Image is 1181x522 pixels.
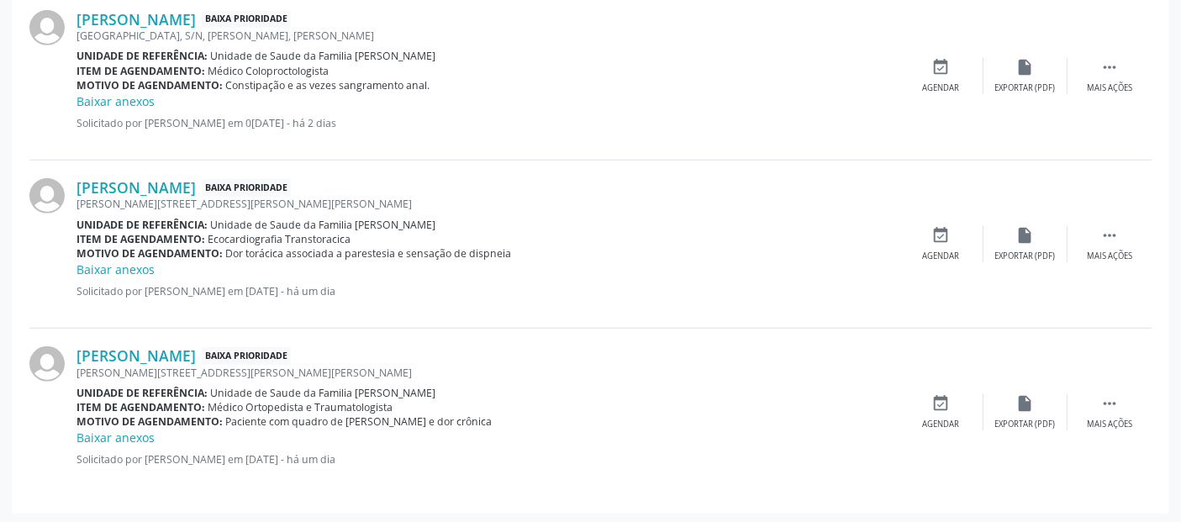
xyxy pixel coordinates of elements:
[29,346,65,382] img: img
[76,246,223,261] b: Motivo de agendamento:
[1100,226,1119,245] i: 
[76,178,196,197] a: [PERSON_NAME]
[932,226,951,245] i: event_available
[202,11,291,29] span: Baixa Prioridade
[211,218,436,232] span: Unidade de Saude da Familia [PERSON_NAME]
[29,10,65,45] img: img
[76,93,155,109] a: Baixar anexos
[76,452,899,467] p: Solicitado por [PERSON_NAME] em [DATE] - há um dia
[932,58,951,76] i: event_available
[208,64,330,78] span: Médico Coloproctologista
[76,346,196,365] a: [PERSON_NAME]
[923,82,960,94] div: Agendar
[995,82,1056,94] div: Exportar (PDF)
[76,49,208,63] b: Unidade de referência:
[76,10,196,29] a: [PERSON_NAME]
[1100,58,1119,76] i: 
[76,366,899,380] div: [PERSON_NAME][STREET_ADDRESS][PERSON_NAME][PERSON_NAME]
[1087,250,1132,262] div: Mais ações
[202,179,291,197] span: Baixa Prioridade
[995,250,1056,262] div: Exportar (PDF)
[76,414,223,429] b: Motivo de agendamento:
[76,218,208,232] b: Unidade de referência:
[76,197,899,211] div: [PERSON_NAME][STREET_ADDRESS][PERSON_NAME][PERSON_NAME]
[932,394,951,413] i: event_available
[202,347,291,365] span: Baixa Prioridade
[226,78,430,92] span: Constipação e as vezes sangramento anal.
[211,386,436,400] span: Unidade de Saude da Familia [PERSON_NAME]
[76,261,155,277] a: Baixar anexos
[1016,394,1035,413] i: insert_drive_file
[76,29,899,43] div: [GEOGRAPHIC_DATA], S/N, [PERSON_NAME], [PERSON_NAME]
[211,49,436,63] span: Unidade de Saude da Familia [PERSON_NAME]
[1087,419,1132,430] div: Mais ações
[76,116,899,130] p: Solicitado por [PERSON_NAME] em 0[DATE] - há 2 dias
[76,64,205,78] b: Item de agendamento:
[76,386,208,400] b: Unidade de referência:
[1087,82,1132,94] div: Mais ações
[226,246,512,261] span: Dor torácica associada a parestesia e sensação de dispneia
[29,178,65,214] img: img
[76,78,223,92] b: Motivo de agendamento:
[208,232,351,246] span: Ecocardiografia Transtoracica
[226,414,493,429] span: Paciente com quadro de [PERSON_NAME] e dor crônica
[76,284,899,298] p: Solicitado por [PERSON_NAME] em [DATE] - há um dia
[76,400,205,414] b: Item de agendamento:
[208,400,393,414] span: Médico Ortopedista e Traumatologista
[923,250,960,262] div: Agendar
[1016,226,1035,245] i: insert_drive_file
[1016,58,1035,76] i: insert_drive_file
[995,419,1056,430] div: Exportar (PDF)
[76,232,205,246] b: Item de agendamento:
[76,430,155,446] a: Baixar anexos
[1100,394,1119,413] i: 
[923,419,960,430] div: Agendar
